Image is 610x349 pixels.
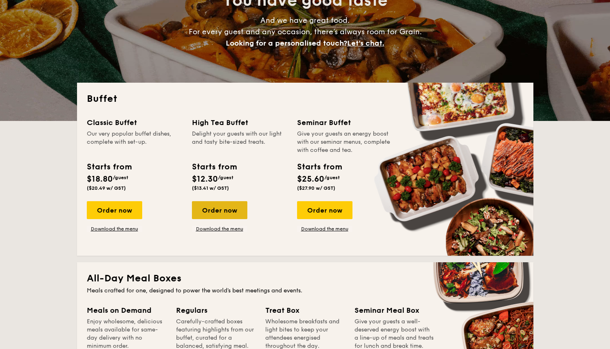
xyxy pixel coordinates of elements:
[297,161,341,173] div: Starts from
[87,185,126,191] span: ($20.49 w/ GST)
[297,130,392,154] div: Give your guests an energy boost with our seminar menus, complete with coffee and tea.
[113,175,128,180] span: /guest
[87,272,524,285] h2: All-Day Meal Boxes
[324,175,340,180] span: /guest
[87,174,113,184] span: $18.80
[297,174,324,184] span: $25.60
[176,305,255,316] div: Regulars
[355,305,434,316] div: Seminar Meal Box
[192,174,218,184] span: $12.30
[189,16,422,48] span: And we have great food. For every guest and any occasion, there’s always room for Grain.
[297,226,352,232] a: Download the menu
[87,226,142,232] a: Download the menu
[87,287,524,295] div: Meals crafted for one, designed to power the world's best meetings and events.
[192,117,287,128] div: High Tea Buffet
[265,305,345,316] div: Treat Box
[192,185,229,191] span: ($13.41 w/ GST)
[297,117,392,128] div: Seminar Buffet
[192,201,247,219] div: Order now
[347,39,384,48] span: Let's chat.
[226,39,347,48] span: Looking for a personalised touch?
[297,185,335,191] span: ($27.90 w/ GST)
[87,117,182,128] div: Classic Buffet
[218,175,233,180] span: /guest
[87,201,142,219] div: Order now
[297,201,352,219] div: Order now
[192,161,236,173] div: Starts from
[87,305,166,316] div: Meals on Demand
[192,130,287,154] div: Delight your guests with our light and tasty bite-sized treats.
[87,130,182,154] div: Our very popular buffet dishes, complete with set-up.
[192,226,247,232] a: Download the menu
[87,92,524,105] h2: Buffet
[87,161,131,173] div: Starts from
